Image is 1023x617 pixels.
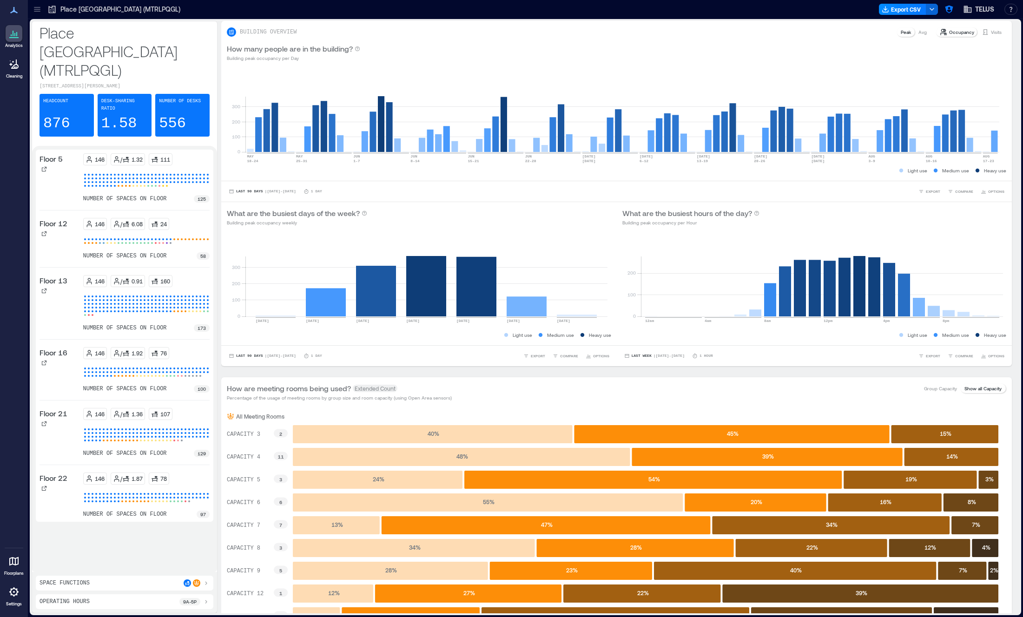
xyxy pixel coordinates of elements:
[227,219,367,226] p: Building peak occupancy weekly
[630,544,642,551] text: 28 %
[311,353,322,359] p: 1 Day
[697,159,708,163] text: 13-19
[790,567,802,573] text: 40 %
[198,385,206,393] p: 100
[120,156,122,163] p: /
[584,351,611,361] button: OPTIONS
[160,349,167,357] p: 76
[132,277,143,285] p: 0.91
[983,154,990,158] text: AUG
[120,349,122,357] p: /
[198,450,206,457] p: 129
[40,275,67,286] p: Floor 13
[83,385,167,393] p: number of spaces on floor
[582,154,596,158] text: [DATE]
[560,353,578,359] span: COMPARE
[979,351,1006,361] button: OPTIONS
[227,208,360,219] p: What are the busiest days of the week?
[132,410,143,418] p: 1.36
[824,319,832,323] text: 12pm
[949,28,974,36] p: Occupancy
[985,476,994,482] text: 3 %
[40,23,210,79] p: Place [GEOGRAPHIC_DATA] (MTRLPQGL)
[40,473,67,484] p: Floor 22
[160,220,167,228] p: 24
[754,154,767,158] text: [DATE]
[296,154,303,158] text: MAY
[4,571,24,576] p: Floorplans
[547,331,574,339] p: Medium use
[566,567,578,573] text: 23 %
[60,5,180,14] p: Place [GEOGRAPHIC_DATA] (MTRLPQGL)
[972,521,980,528] text: 7 %
[637,590,649,596] text: 22 %
[463,590,475,596] text: 27 %
[95,220,105,228] p: 146
[132,220,143,228] p: 6.08
[232,297,240,302] tspan: 100
[754,159,765,163] text: 20-26
[227,351,298,361] button: Last 90 Days |[DATE]-[DATE]
[946,351,975,361] button: COMPARE
[926,154,933,158] text: AUG
[905,476,917,482] text: 19 %
[227,499,260,506] text: CAPACITY 6
[120,220,122,228] p: /
[988,189,1004,194] span: OPTIONS
[356,319,370,323] text: [DATE]
[946,453,958,459] text: 14 %
[633,313,635,319] tspan: 0
[428,430,439,437] text: 40 %
[159,114,186,133] p: 556
[811,154,825,158] text: [DATE]
[525,154,532,158] text: JUN
[917,351,942,361] button: EXPORT
[353,385,397,392] span: Extended Count
[883,319,890,323] text: 4pm
[40,153,63,164] p: Floor 5
[95,156,105,163] p: 146
[238,313,240,319] tspan: 0
[159,98,201,105] p: Number of Desks
[227,383,351,394] p: How are meeting rooms being used?
[6,73,22,79] p: Cleaning
[410,159,419,163] text: 8-14
[926,189,940,194] span: EXPORT
[227,591,264,597] text: CAPACITY 12
[942,167,969,174] p: Medium use
[2,22,26,51] a: Analytics
[856,590,867,596] text: 39 %
[483,499,495,505] text: 55 %
[751,499,762,505] text: 20 %
[5,43,23,48] p: Analytics
[940,430,951,437] text: 15 %
[917,187,942,196] button: EXPORT
[990,567,998,573] text: 2 %
[926,353,940,359] span: EXPORT
[541,521,553,528] text: 47 %
[627,270,635,276] tspan: 200
[200,511,206,518] p: 97
[183,598,197,605] p: 9a - 5p
[232,264,240,270] tspan: 300
[236,413,284,420] p: All Meeting Rooms
[406,319,420,323] text: [DATE]
[43,98,68,105] p: Headcount
[869,159,876,163] text: 3-9
[557,319,570,323] text: [DATE]
[328,590,340,596] text: 12 %
[648,476,660,482] text: 54 %
[83,511,167,518] p: number of spaces on floor
[200,252,206,260] p: 58
[198,195,206,203] p: 125
[943,319,950,323] text: 8pm
[40,598,90,605] p: Operating Hours
[984,167,1006,174] p: Heavy use
[120,277,122,285] p: /
[645,319,654,323] text: 12am
[521,351,547,361] button: EXPORT
[227,54,360,62] p: Building peak occupancy per Day
[40,408,67,419] p: Floor 21
[727,430,739,437] text: 45 %
[95,475,105,482] p: 146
